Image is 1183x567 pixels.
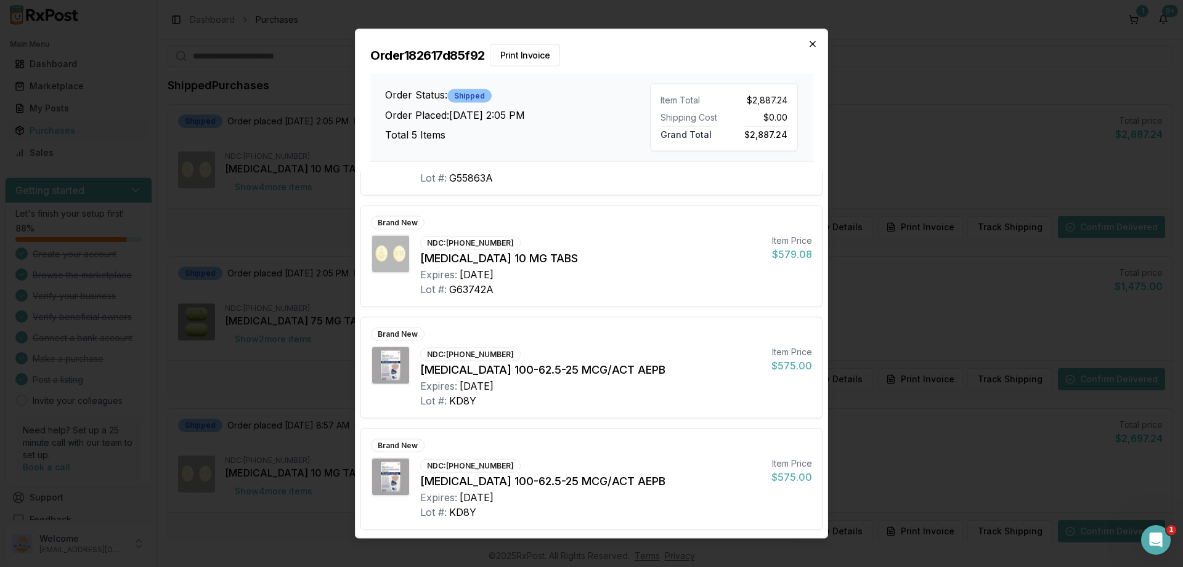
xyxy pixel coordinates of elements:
span: $2,887.24 [747,94,787,106]
div: [DATE] [460,489,494,504]
div: Item Price [772,234,812,246]
div: G55863A [449,170,493,185]
div: Expires: [420,267,457,281]
div: $579.08 [772,246,812,261]
div: $0.00 [729,111,787,123]
span: 1 [1166,525,1176,535]
div: Expires: [420,378,457,393]
div: Item Price [771,345,812,358]
div: [MEDICAL_DATA] 100-62.5-25 MCG/ACT AEPB [420,472,762,489]
div: Brand New [371,327,425,340]
div: Brand New [371,438,425,452]
div: Expires: [420,489,457,504]
div: Lot #: [420,170,447,185]
div: [MEDICAL_DATA] 100-62.5-25 MCG/ACT AEPB [420,361,762,378]
h3: Order Placed: [DATE] 2:05 PM [385,108,650,123]
span: Grand Total [661,126,712,139]
div: NDC: [PHONE_NUMBER] [420,347,521,361]
div: G63742A [449,281,494,296]
div: NDC: [PHONE_NUMBER] [420,236,521,249]
div: [DATE] [460,267,494,281]
div: [DATE] [460,378,494,393]
div: Shipping Cost [661,111,719,123]
button: Print Invoice [490,44,561,66]
span: $2,887.24 [744,126,787,139]
div: Lot #: [420,393,447,408]
div: Lot #: [420,281,447,296]
div: Item Total [661,94,719,106]
h3: Total 5 Items [385,127,650,142]
h2: Order 182617d85f92 [370,44,813,66]
div: [MEDICAL_DATA] 10 MG TABS [420,249,762,267]
div: KD8Y [449,504,476,519]
div: $575.00 [771,469,812,484]
img: Jardiance 10 MG TABS [372,235,409,272]
div: Brand New [371,215,425,229]
img: Trelegy Ellipta 100-62.5-25 MCG/ACT AEPB [372,458,409,495]
div: NDC: [PHONE_NUMBER] [420,459,521,472]
iframe: Intercom live chat [1141,525,1171,555]
div: Lot #: [420,504,447,519]
div: Item Price [771,457,812,469]
div: Shipped [447,89,492,103]
img: Trelegy Ellipta 100-62.5-25 MCG/ACT AEPB [372,347,409,384]
h3: Order Status: [385,87,650,103]
div: KD8Y [449,393,476,408]
div: $575.00 [771,358,812,372]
